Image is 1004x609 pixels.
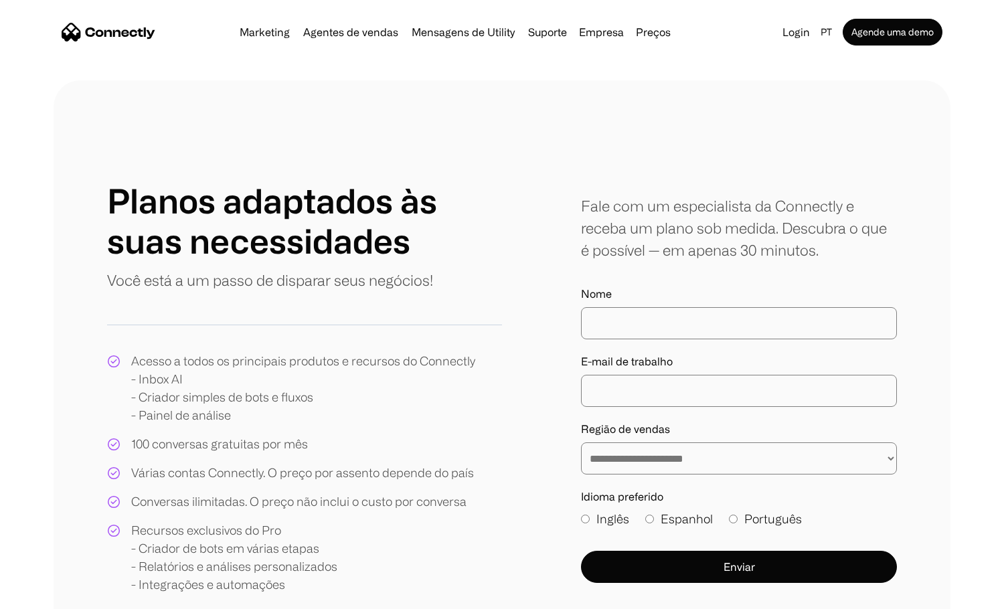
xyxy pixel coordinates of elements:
[581,551,897,583] button: Enviar
[27,586,80,604] ul: Language list
[815,23,840,41] div: pt
[821,23,832,41] div: pt
[107,269,433,291] p: Você está a um passo de disparar seus negócios!
[579,23,624,41] div: Empresa
[131,464,474,482] div: Várias contas Connectly. O preço por assento depende do país
[107,181,502,261] h1: Planos adaptados às suas necessidades
[581,355,897,368] label: E-mail de trabalho
[298,27,404,37] a: Agentes de vendas
[234,27,295,37] a: Marketing
[631,27,676,37] a: Preços
[729,515,738,523] input: Português
[645,515,654,523] input: Espanhol
[131,493,467,511] div: Conversas ilimitadas. O preço não inclui o custo por conversa
[581,288,897,300] label: Nome
[62,22,155,42] a: home
[131,352,475,424] div: Acesso a todos os principais produtos e recursos do Connectly - Inbox AI - Criador simples de bot...
[523,27,572,37] a: Suporte
[575,23,628,41] div: Empresa
[777,23,815,41] a: Login
[843,19,942,46] a: Agende uma demo
[581,510,629,528] label: Inglês
[131,435,308,453] div: 100 conversas gratuitas por mês
[581,195,897,261] div: Fale com um especialista da Connectly e receba um plano sob medida. Descubra o que é possível — e...
[13,584,80,604] aside: Language selected: Português (Brasil)
[729,510,802,528] label: Português
[406,27,520,37] a: Mensagens de Utility
[581,491,897,503] label: Idioma preferido
[581,423,897,436] label: Região de vendas
[645,510,713,528] label: Espanhol
[581,515,590,523] input: Inglês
